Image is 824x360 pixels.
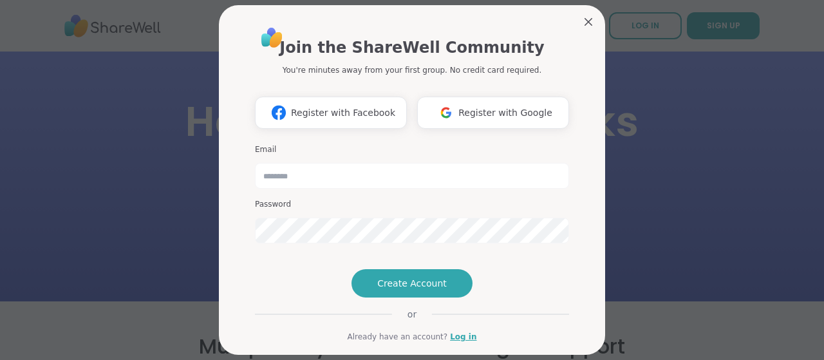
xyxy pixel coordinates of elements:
[291,106,395,120] span: Register with Facebook
[417,97,569,129] button: Register with Google
[255,144,569,155] h3: Email
[283,64,541,76] p: You're minutes away from your first group. No credit card required.
[347,331,447,343] span: Already have an account?
[267,100,291,124] img: ShareWell Logomark
[255,97,407,129] button: Register with Facebook
[351,269,473,298] button: Create Account
[450,331,476,343] a: Log in
[255,199,569,210] h3: Password
[434,100,458,124] img: ShareWell Logomark
[377,277,447,290] span: Create Account
[257,23,286,52] img: ShareWell Logo
[392,308,432,321] span: or
[458,106,552,120] span: Register with Google
[279,36,544,59] h1: Join the ShareWell Community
